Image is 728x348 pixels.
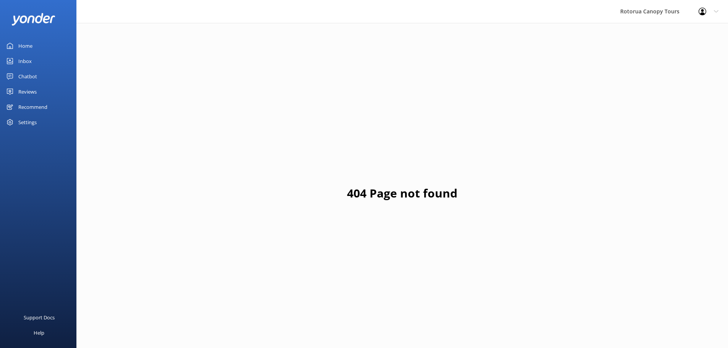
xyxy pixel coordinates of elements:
[18,69,37,84] div: Chatbot
[18,115,37,130] div: Settings
[18,38,32,53] div: Home
[24,310,55,325] div: Support Docs
[18,84,37,99] div: Reviews
[34,325,44,340] div: Help
[347,184,457,202] h1: 404 Page not found
[11,13,55,26] img: yonder-white-logo.png
[18,99,47,115] div: Recommend
[18,53,32,69] div: Inbox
